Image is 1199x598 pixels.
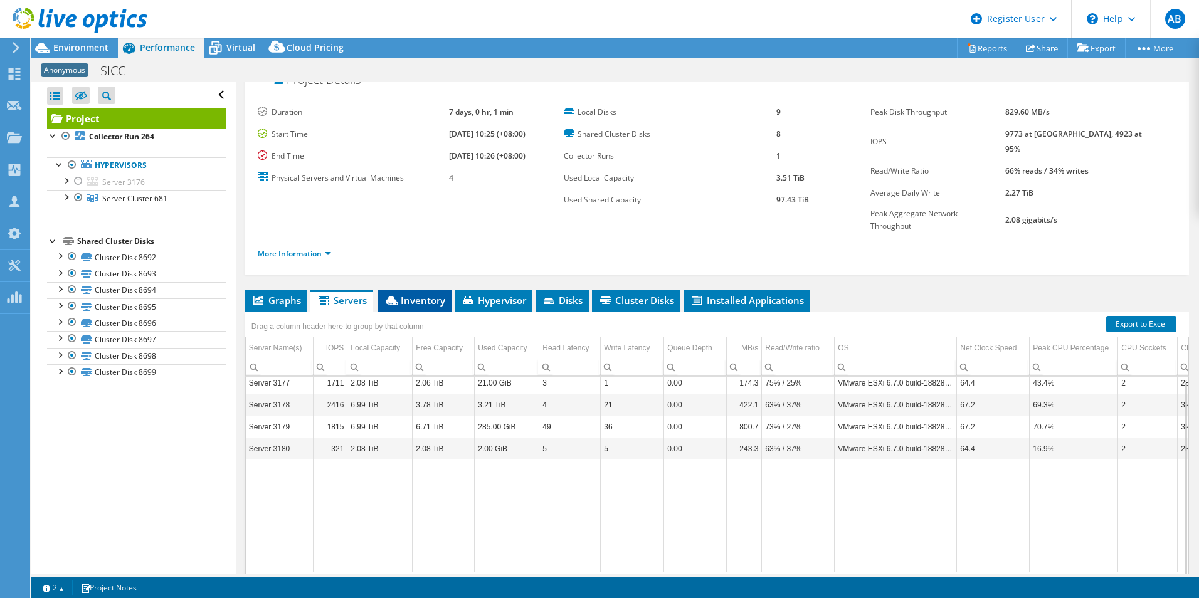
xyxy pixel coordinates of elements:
[89,131,154,142] b: Collector Run 264
[957,359,1030,375] td: Column Net Clock Speed, Filter cell
[47,129,226,145] a: Collector Run 264
[1118,416,1178,438] td: Column CPU Sockets, Value 2
[102,193,167,204] span: Server Cluster 681
[539,394,601,416] td: Column Read Latency, Value 4
[1033,340,1109,355] div: Peak CPU Percentage
[957,337,1030,359] td: Net Clock Speed Column
[449,172,453,183] b: 4
[690,294,804,307] span: Installed Applications
[1118,337,1178,359] td: CPU Sockets Column
[727,337,762,359] td: MB/s Column
[870,187,1005,199] label: Average Daily Write
[314,416,347,438] td: Column IOPS, Value 1815
[258,106,449,118] label: Duration
[664,337,727,359] td: Queue Depth Column
[317,294,367,307] span: Servers
[1005,214,1057,225] b: 2.08 gigabits/s
[957,416,1030,438] td: Column Net Clock Speed, Value 67.2
[1087,13,1098,24] svg: \n
[598,294,674,307] span: Cluster Disks
[539,372,601,394] td: Column Read Latency, Value 3
[347,438,413,459] td: Column Local Capacity, Value 2.08 TiB
[258,128,449,140] label: Start Time
[478,340,527,355] div: Used Capacity
[776,172,805,183] b: 3.51 TiB
[326,340,344,355] div: IOPS
[539,337,601,359] td: Read Latency Column
[413,337,475,359] td: Free Capacity Column
[475,359,539,375] td: Column Used Capacity, Filter cell
[1121,340,1166,355] div: CPU Sockets
[870,165,1005,177] label: Read/Write Ratio
[258,248,331,259] a: More Information
[762,359,835,375] td: Column Read/Write ratio, Filter cell
[475,416,539,438] td: Column Used Capacity, Value 285.00 GiB
[601,359,664,375] td: Column Write Latency, Filter cell
[1030,438,1118,459] td: Column Peak CPU Percentage, Value 16.9%
[47,282,226,298] a: Cluster Disk 8694
[413,438,475,459] td: Column Free Capacity, Value 2.08 TiB
[102,177,145,187] span: Server 3176
[957,394,1030,416] td: Column Net Clock Speed, Value 67.2
[249,340,302,355] div: Server Name(s)
[1118,438,1178,459] td: Column CPU Sockets, Value 2
[727,394,762,416] td: Column MB/s, Value 422.1
[667,340,712,355] div: Queue Depth
[1005,107,1050,117] b: 829.60 MB/s
[776,150,781,161] b: 1
[1017,38,1068,58] a: Share
[1030,372,1118,394] td: Column Peak CPU Percentage, Value 43.4%
[314,372,347,394] td: Column IOPS, Value 1711
[835,372,957,394] td: Column OS, Value VMware ESXi 6.7.0 build-18828794
[347,372,413,394] td: Column Local Capacity, Value 2.08 TiB
[835,337,957,359] td: OS Column
[539,438,601,459] td: Column Read Latency, Value 5
[601,416,664,438] td: Column Write Latency, Value 36
[776,107,781,117] b: 9
[957,372,1030,394] td: Column Net Clock Speed, Value 64.4
[258,150,449,162] label: End Time
[47,298,226,315] a: Cluster Disk 8695
[449,150,526,161] b: [DATE] 10:26 (+08:00)
[601,337,664,359] td: Write Latency Column
[41,63,88,77] span: Anonymous
[870,207,1005,233] label: Peak Aggregate Network Throughput
[47,266,226,282] a: Cluster Disk 8693
[601,438,664,459] td: Column Write Latency, Value 5
[776,129,781,139] b: 8
[601,372,664,394] td: Column Write Latency, Value 1
[604,340,650,355] div: Write Latency
[539,359,601,375] td: Column Read Latency, Filter cell
[475,438,539,459] td: Column Used Capacity, Value 2.00 GiB
[960,340,1017,355] div: Net Clock Speed
[413,372,475,394] td: Column Free Capacity, Value 2.06 TiB
[1118,372,1178,394] td: Column CPU Sockets, Value 2
[870,135,1005,148] label: IOPS
[246,372,314,394] td: Column Server Name(s), Value Server 3177
[1005,129,1142,154] b: 9773 at [GEOGRAPHIC_DATA], 4923 at 95%
[246,394,314,416] td: Column Server Name(s), Value Server 3178
[835,359,957,375] td: Column OS, Filter cell
[762,438,835,459] td: Column Read/Write ratio, Value 63% / 37%
[246,359,314,375] td: Column Server Name(s), Filter cell
[762,394,835,416] td: Column Read/Write ratio, Value 63% / 37%
[762,337,835,359] td: Read/Write ratio Column
[246,416,314,438] td: Column Server Name(s), Value Server 3179
[664,359,727,375] td: Column Queue Depth, Filter cell
[314,394,347,416] td: Column IOPS, Value 2416
[835,438,957,459] td: Column OS, Value VMware ESXi 6.7.0 build-18828794
[314,337,347,359] td: IOPS Column
[835,416,957,438] td: Column OS, Value VMware ESXi 6.7.0 build-18828794
[47,157,226,174] a: Hypervisors
[72,580,145,595] a: Project Notes
[1030,394,1118,416] td: Column Peak CPU Percentage, Value 69.3%
[413,416,475,438] td: Column Free Capacity, Value 6.71 TiB
[47,315,226,331] a: Cluster Disk 8696
[727,416,762,438] td: Column MB/s, Value 800.7
[475,337,539,359] td: Used Capacity Column
[957,438,1030,459] td: Column Net Clock Speed, Value 64.4
[664,372,727,394] td: Column Queue Depth, Value 0.00
[413,394,475,416] td: Column Free Capacity, Value 3.78 TiB
[47,364,226,380] a: Cluster Disk 8699
[601,394,664,416] td: Column Write Latency, Value 21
